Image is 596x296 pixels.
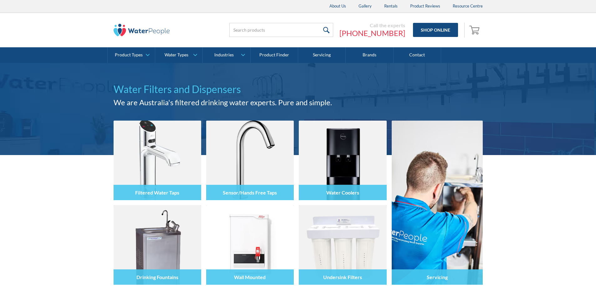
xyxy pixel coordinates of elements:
h4: Drinking Fountains [136,274,178,280]
h4: Servicing [427,274,448,280]
a: Industries [203,47,250,63]
a: Brands [346,47,393,63]
a: Product Finder [251,47,298,63]
img: Sensor/Hands Free Taps [206,121,294,200]
div: Call the experts [339,22,405,29]
a: Servicing [392,121,483,285]
a: Shop Online [413,23,458,37]
img: Water Coolers [299,121,386,200]
div: Industries [214,52,234,58]
h4: Water Coolers [326,190,359,195]
h4: Undersink Filters [323,274,362,280]
h4: Sensor/Hands Free Taps [223,190,277,195]
div: Product Types [115,52,143,58]
a: Product Types [108,47,155,63]
img: Wall Mounted [206,205,294,285]
img: Filtered Water Taps [114,121,201,200]
input: Search products [229,23,333,37]
img: shopping cart [469,25,481,35]
a: [PHONE_NUMBER] [339,29,405,38]
img: The Water People [114,24,170,36]
h4: Wall Mounted [234,274,266,280]
a: Contact [394,47,441,63]
img: Drinking Fountains [114,205,201,285]
a: Servicing [298,47,346,63]
a: Open empty cart [468,23,483,38]
div: Water Types [165,52,188,58]
img: Undersink Filters [299,205,386,285]
h4: Filtered Water Taps [135,190,179,195]
a: Water Types [155,47,202,63]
